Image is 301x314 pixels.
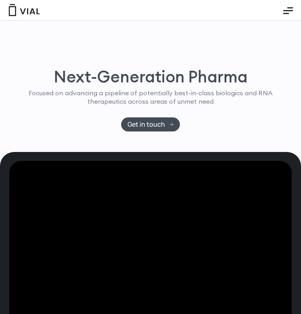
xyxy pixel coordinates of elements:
p: Focused on advancing a pipeline of potentially best-in-class biologics and RNA therapeutics acros... [9,89,292,106]
a: Get in touch [121,117,180,131]
span: Get in touch [128,121,165,127]
h1: Next-Generation Pharma [9,69,292,85]
img: Vial Logo [8,4,40,16]
button: Essential Addons Toggle Menu [277,1,299,21]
